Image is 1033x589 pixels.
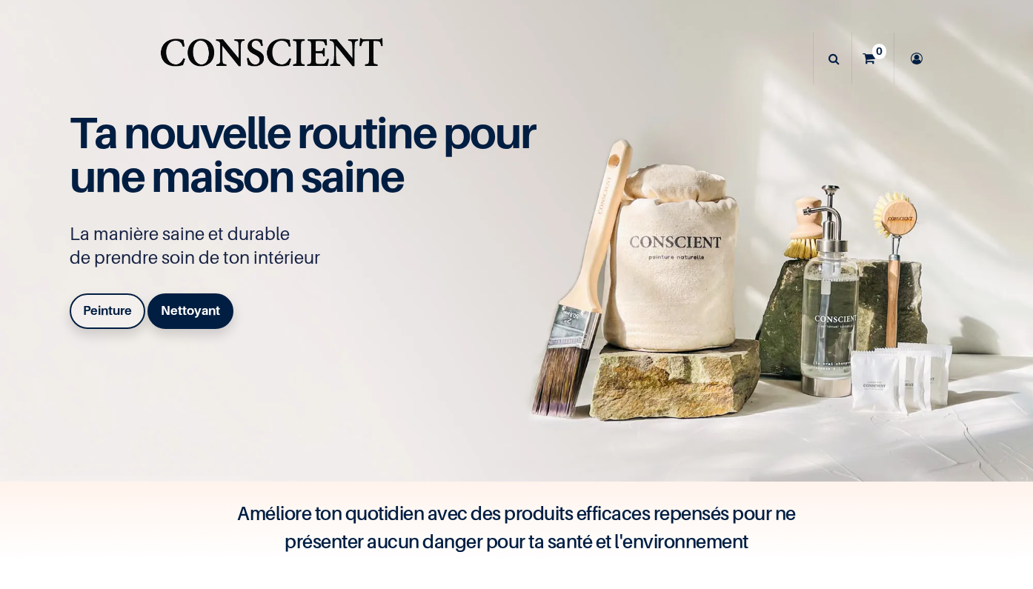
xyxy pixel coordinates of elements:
[220,499,813,556] h4: Améliore ton quotidien avec des produits efficaces repensés pour ne présenter aucun danger pour t...
[872,44,886,59] sup: 0
[852,33,894,84] a: 0
[70,293,145,329] a: Peinture
[157,30,386,88] a: Logo of Conscient
[83,303,132,318] b: Peinture
[157,30,386,88] img: Conscient
[147,293,233,329] a: Nettoyant
[161,303,220,318] b: Nettoyant
[70,106,535,202] span: Ta nouvelle routine pour une maison saine
[70,222,551,270] p: La manière saine et durable de prendre soin de ton intérieur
